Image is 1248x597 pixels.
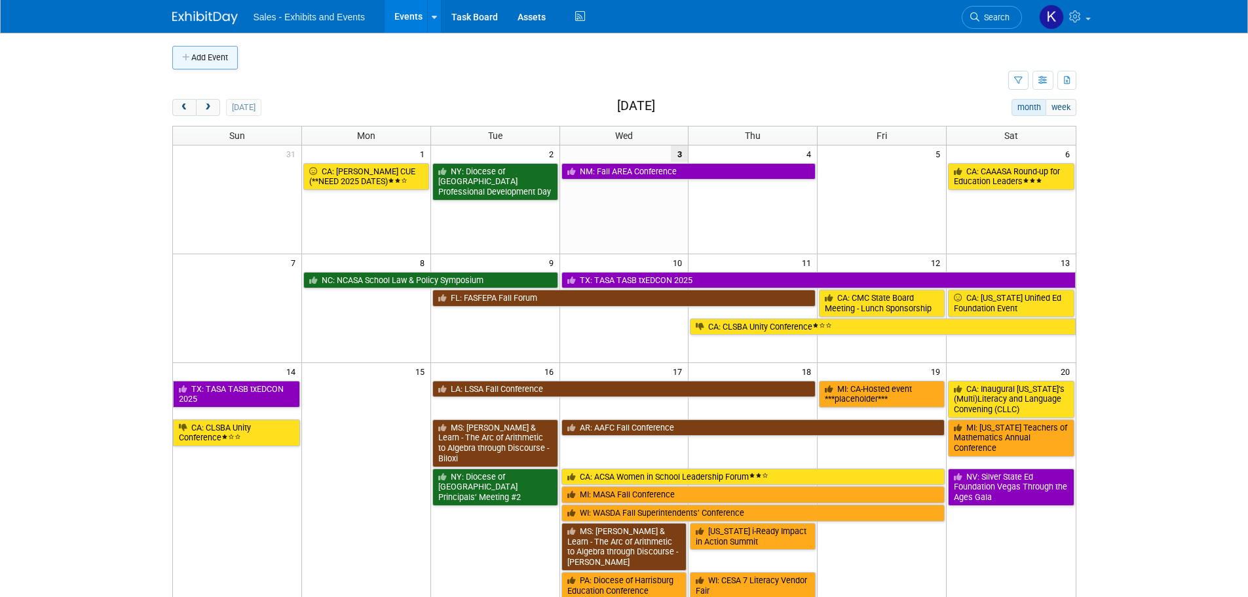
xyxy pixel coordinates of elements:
[979,12,1010,22] span: Search
[948,419,1074,457] a: MI: [US_STATE] Teachers of Mathematics Annual Conference
[173,419,300,446] a: CA: CLSBA Unity Conference
[432,469,558,506] a: NY: Diocese of [GEOGRAPHIC_DATA] Principals’ Meeting #2
[173,381,300,408] a: TX: TASA TASB txEDCON 2025
[285,363,301,379] span: 14
[1046,99,1076,116] button: week
[1012,99,1046,116] button: month
[690,523,816,550] a: [US_STATE] i-Ready Impact in Action Summit
[801,254,817,271] span: 11
[671,363,688,379] span: 17
[934,145,946,162] span: 5
[488,130,502,141] span: Tue
[229,130,245,141] span: Sun
[357,130,375,141] span: Mon
[226,99,261,116] button: [DATE]
[930,254,946,271] span: 12
[548,254,559,271] span: 9
[948,469,1074,506] a: NV: Silver State Ed Foundation Vegas Through the Ages Gala
[877,130,887,141] span: Fri
[172,11,238,24] img: ExhibitDay
[432,290,816,307] a: FL: FASFEPA Fall Forum
[254,12,365,22] span: Sales - Exhibits and Events
[617,99,655,113] h2: [DATE]
[543,363,559,379] span: 16
[1064,145,1076,162] span: 6
[419,254,430,271] span: 8
[285,145,301,162] span: 31
[561,486,945,503] a: MI: MASA Fall Conference
[671,145,688,162] span: 3
[930,363,946,379] span: 19
[561,419,945,436] a: AR: AAFC Fall Conference
[419,145,430,162] span: 1
[303,272,558,289] a: NC: NCASA School Law & Policy Symposium
[962,6,1022,29] a: Search
[561,163,816,180] a: NM: Fall AREA Conference
[1059,363,1076,379] span: 20
[303,163,429,190] a: CA: [PERSON_NAME] CUE (**NEED 2025 DATES)
[432,419,558,467] a: MS: [PERSON_NAME] & Learn - The Arc of Arithmetic to Algebra through Discourse - Biloxi
[948,381,1074,418] a: CA: Inaugural [US_STATE]’s (Multi)Literacy and Language Convening (CLLC)
[671,254,688,271] span: 10
[561,469,945,486] a: CA: ACSA Women in School Leadership Forum
[1004,130,1018,141] span: Sat
[290,254,301,271] span: 7
[948,290,1074,317] a: CA: [US_STATE] Unified Ed Foundation Event
[690,318,1075,336] a: CA: CLSBA Unity Conference
[615,130,633,141] span: Wed
[1039,5,1064,29] img: Kara Haven
[548,145,559,162] span: 2
[561,272,1076,289] a: TX: TASA TASB txEDCON 2025
[432,381,816,398] a: LA: LSSA Fall Conference
[819,381,945,408] a: MI: CA-Hosted event ***placeholder***
[1059,254,1076,271] span: 13
[172,99,197,116] button: prev
[948,163,1074,190] a: CA: CAAASA Round-up for Education Leaders
[561,523,687,571] a: MS: [PERSON_NAME] & Learn - The Arc of Arithmetic to Algebra through Discourse - [PERSON_NAME]
[432,163,558,201] a: NY: Diocese of [GEOGRAPHIC_DATA] Professional Development Day
[805,145,817,162] span: 4
[561,505,945,522] a: WI: WASDA Fall Superintendents’ Conference
[172,46,238,69] button: Add Event
[801,363,817,379] span: 18
[196,99,220,116] button: next
[745,130,761,141] span: Thu
[819,290,945,317] a: CA: CMC State Board Meeting - Lunch Sponsorship
[414,363,430,379] span: 15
